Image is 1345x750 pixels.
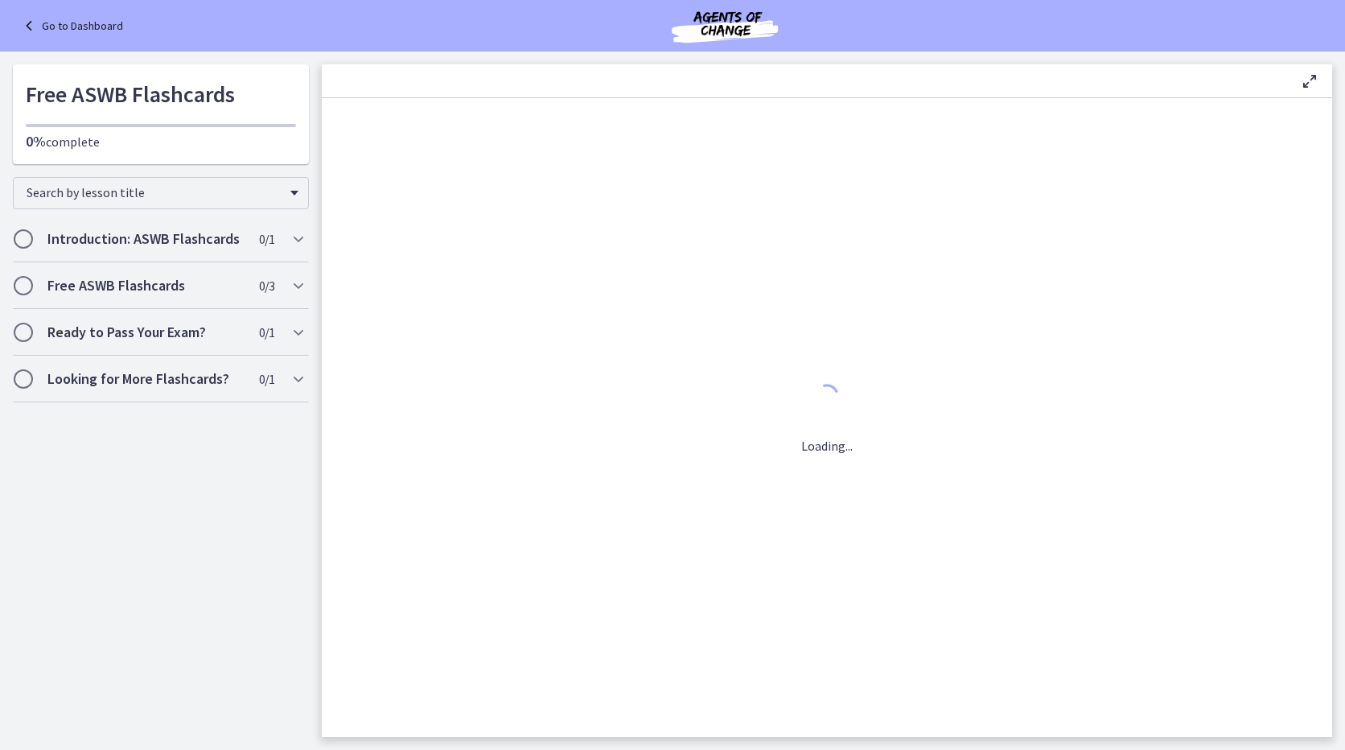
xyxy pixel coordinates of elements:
[26,132,296,151] p: complete
[47,229,244,249] h2: Introduction: ASWB Flashcards
[47,323,244,342] h2: Ready to Pass Your Exam?
[801,380,853,417] div: 1
[13,177,309,209] div: Search by lesson title
[259,276,274,295] span: 0 / 3
[26,132,46,150] span: 0%
[259,323,274,342] span: 0 / 1
[801,436,853,455] p: Loading...
[19,16,123,35] a: Go to Dashboard
[47,276,244,295] h2: Free ASWB Flashcards
[47,369,244,389] h2: Looking for More Flashcards?
[27,184,282,200] span: Search by lesson title
[259,229,274,249] span: 0 / 1
[628,6,821,45] img: Agents of Change
[259,369,274,389] span: 0 / 1
[26,77,296,111] h1: Free ASWB Flashcards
